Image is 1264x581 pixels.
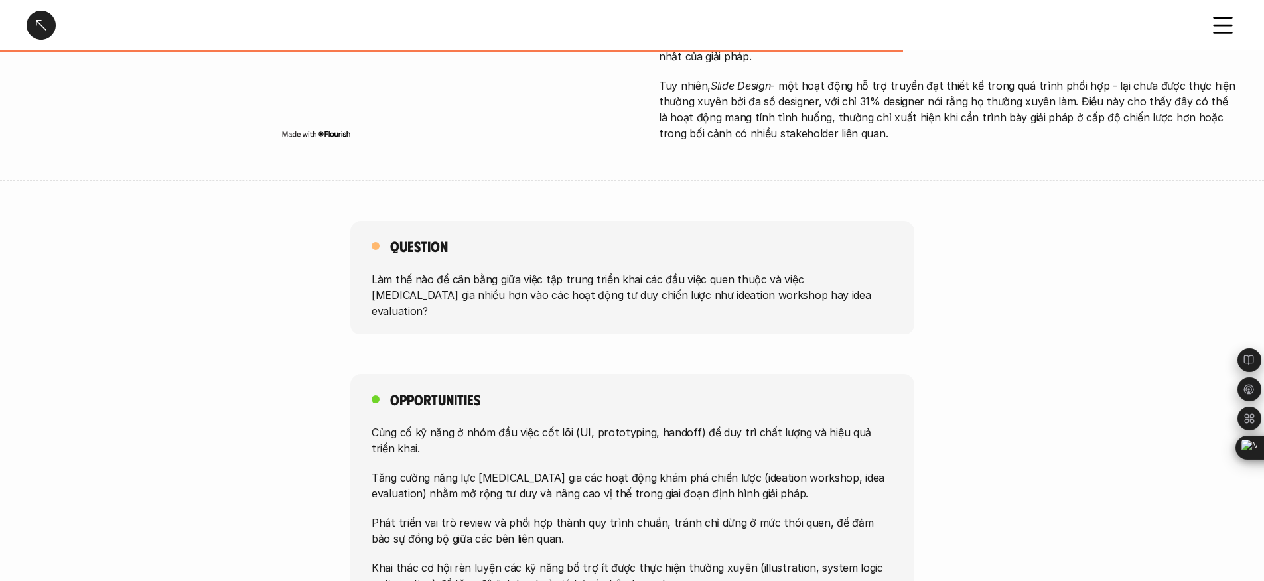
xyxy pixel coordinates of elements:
[711,79,770,92] em: Slide Design
[390,390,480,409] h5: Opportunities
[281,129,351,139] img: Made with Flourish
[372,271,893,318] p: Làm thế nào để cân bằng giữa việc tập trung triển khai các đầu việc quen thuộc và việc [MEDICAL_D...
[372,424,893,456] p: Củng cố kỹ năng ở nhóm đầu việc cốt lõi (UI, prototyping, handoff) để duy trì chất lượng và hiệu ...
[390,237,448,255] h5: Question
[372,515,893,547] p: Phát triển vai trò review và phối hợp thành quy trình chuẩn, tránh chỉ dừng ở mức thói quen, để đ...
[372,470,893,501] p: Tăng cường năng lực [MEDICAL_DATA] gia các hoạt động khám phá chiến lược (ideation workshop, idea...
[659,78,1237,141] p: Tuy nhiên, - một hoạt động hỗ trợ truyền đạt thiết kế trong quá trình phối hợp - lại chưa được th...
